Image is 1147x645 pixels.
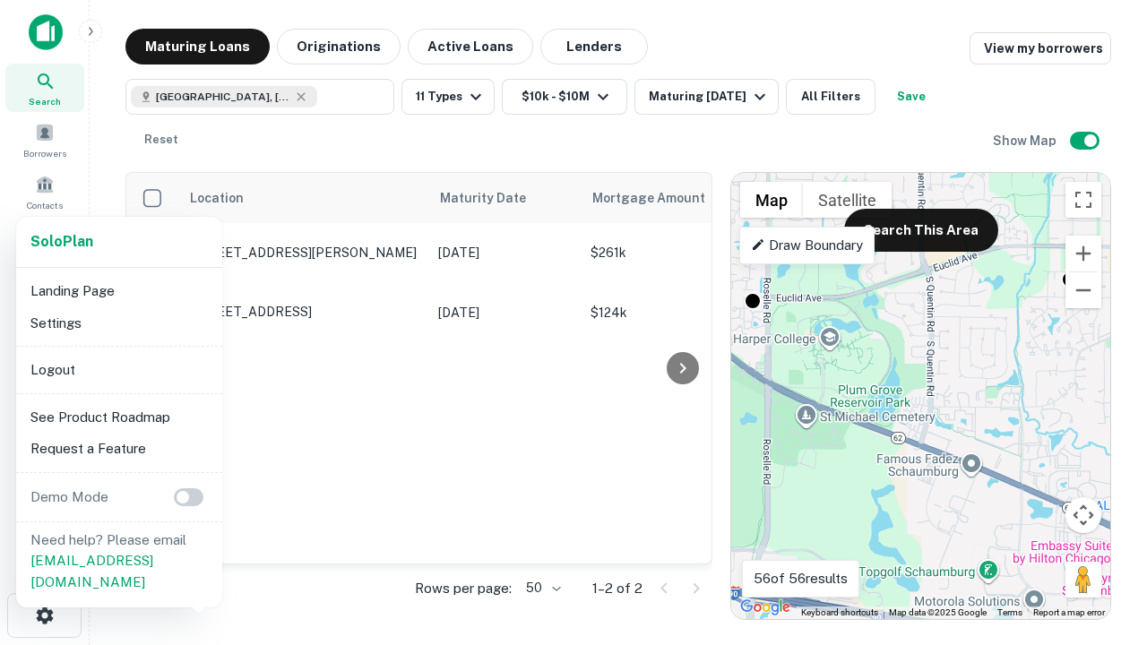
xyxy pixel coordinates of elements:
[23,354,215,386] li: Logout
[30,233,93,250] strong: Solo Plan
[23,401,215,434] li: See Product Roadmap
[1057,444,1147,530] iframe: Chat Widget
[23,307,215,340] li: Settings
[23,275,215,307] li: Landing Page
[30,553,153,589] a: [EMAIL_ADDRESS][DOMAIN_NAME]
[23,486,116,508] p: Demo Mode
[30,231,93,253] a: SoloPlan
[30,529,208,593] p: Need help? Please email
[23,433,215,465] li: Request a Feature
